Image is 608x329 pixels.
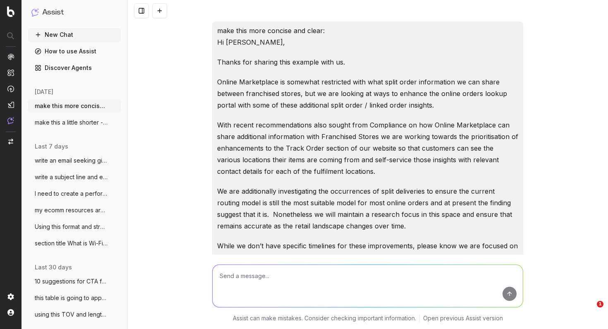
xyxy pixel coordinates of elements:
[28,220,121,233] button: Using this format and structure and tone
[28,291,121,305] button: this table is going to appear on a [PERSON_NAME]
[28,99,121,113] button: make this more concise and clear: Hi Mar
[217,119,518,177] p: With recent recommendations also sought from Compliance on how Online Marketplace can share addit...
[7,85,14,92] img: Activation
[28,237,121,250] button: section title What is Wi-Fi 7? Wi-Fi 7 (
[233,314,416,322] p: Assist can make mistakes. Consider checking important information.
[35,206,108,214] span: my ecomm resources are thin. for big eve
[580,301,600,321] iframe: Intercom live chat
[35,118,108,127] span: make this a little shorter - Before brin
[7,69,14,76] img: Intelligence
[28,116,121,129] button: make this a little shorter - Before brin
[35,263,72,271] span: last 30 days
[423,314,503,322] a: Open previous Assist version
[217,185,518,232] p: We are additionally investigating the occurrences of split deliveries to ensure the current routi...
[35,102,108,110] span: make this more concise and clear: Hi Mar
[35,294,108,302] span: this table is going to appear on a [PERSON_NAME]
[28,171,121,184] button: write a subject line and email to our se
[28,154,121,167] button: write an email seeking giodance from HR:
[35,223,108,231] span: Using this format and structure and tone
[28,28,121,41] button: New Chat
[217,56,518,68] p: Thanks for sharing this example with us.
[35,310,108,319] span: using this TOV and length: Cold snap? No
[35,173,108,181] span: write a subject line and email to our se
[28,187,121,200] button: I need to create a performance review sc
[7,53,14,60] img: Analytics
[31,7,117,18] button: Assist
[35,277,108,286] span: 10 suggestions for CTA for link to windo
[7,117,14,124] img: Assist
[35,156,108,165] span: write an email seeking giodance from HR:
[35,190,108,198] span: I need to create a performance review sc
[7,309,14,316] img: My account
[42,7,64,18] h1: Assist
[8,139,13,144] img: Switch project
[217,25,518,48] p: make this more concise and clear: Hi [PERSON_NAME],
[35,239,108,247] span: section title What is Wi-Fi 7? Wi-Fi 7 (
[28,61,121,74] a: Discover Agents
[217,76,518,111] p: Online Marketplace is somewhat restricted with what split order information we can share between ...
[7,293,14,300] img: Setting
[597,301,603,307] span: 1
[7,101,14,108] img: Studio
[217,240,518,263] p: While we don’t have specific timelines for these improvements, please know we are focused on redu...
[31,8,39,16] img: Assist
[28,204,121,217] button: my ecomm resources are thin. for big eve
[28,45,121,58] a: How to use Assist
[35,88,53,96] span: [DATE]
[7,6,14,17] img: Botify logo
[28,275,121,288] button: 10 suggestions for CTA for link to windo
[35,142,68,151] span: last 7 days
[28,308,121,321] button: using this TOV and length: Cold snap? No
